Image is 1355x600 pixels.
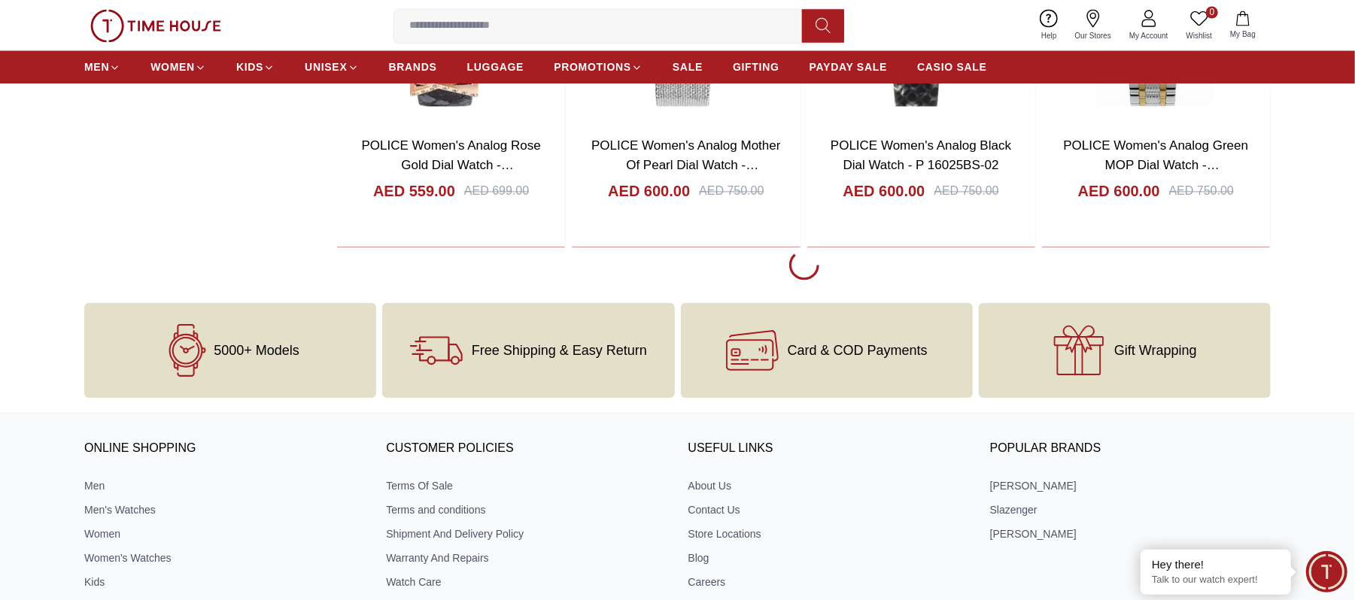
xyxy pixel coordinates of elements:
[688,550,969,565] a: Blog
[1123,30,1174,41] span: My Account
[1206,6,1218,18] span: 0
[608,180,690,202] h4: AED 600.00
[673,53,703,80] a: SALE
[1306,551,1347,592] div: Chat Widget
[467,53,524,80] a: LUGGAGE
[386,550,667,565] a: Warranty And Repairs
[990,502,1271,517] a: Slazenger
[990,526,1271,541] a: [PERSON_NAME]
[554,59,631,74] span: PROMOTIONS
[673,59,703,74] span: SALE
[1169,182,1234,200] div: AED 750.00
[1032,6,1066,44] a: Help
[386,526,667,541] a: Shipment And Delivery Policy
[386,438,667,460] h3: CUSTOMER POLICIES
[688,502,969,517] a: Contact Us
[1035,30,1063,41] span: Help
[788,343,928,358] span: Card & COD Payments
[1224,29,1262,40] span: My Bag
[90,9,221,42] img: ...
[1066,6,1120,44] a: Our Stores
[688,478,969,493] a: About Us
[84,478,365,493] a: Men
[831,138,1011,172] a: POLICE Women's Analog Black Dial Watch - P 16025BS-02
[1069,30,1117,41] span: Our Stores
[236,53,275,80] a: KIDS
[386,478,667,493] a: Terms Of Sale
[733,59,779,74] span: GIFTING
[1114,343,1197,358] span: Gift Wrapping
[990,438,1271,460] h3: Popular Brands
[84,59,109,74] span: MEN
[84,574,365,589] a: Kids
[386,502,667,517] a: Terms and conditions
[362,138,541,191] a: POLICE Women's Analog Rose Gold Dial Watch - PL.16068BSR/32
[467,59,524,74] span: LUGGAGE
[84,502,365,517] a: Men's Watches
[236,59,263,74] span: KIDS
[1177,6,1221,44] a: 0Wishlist
[389,53,437,80] a: BRANDS
[305,59,347,74] span: UNISEX
[150,53,206,80] a: WOMEN
[917,53,987,80] a: CASIO SALE
[472,343,647,358] span: Free Shipping & Easy Return
[84,550,365,565] a: Women's Watches
[84,526,365,541] a: Women
[84,53,120,80] a: MEN
[843,180,925,202] h4: AED 600.00
[1180,30,1218,41] span: Wishlist
[591,138,780,191] a: POLICE Women's Analog Mother Of Pearl Dial Watch - PEWLG2229003
[733,53,779,80] a: GIFTING
[389,59,437,74] span: BRANDS
[386,574,667,589] a: Watch Care
[810,53,887,80] a: PAYDAY SALE
[688,438,969,460] h3: USEFUL LINKS
[150,59,195,74] span: WOMEN
[1078,180,1160,202] h4: AED 600.00
[464,182,529,200] div: AED 699.00
[554,53,643,80] a: PROMOTIONS
[699,182,764,200] div: AED 750.00
[1063,138,1248,191] a: POLICE Women's Analog Green MOP Dial Watch - PEWLG0076202
[1221,8,1265,43] button: My Bag
[688,574,969,589] a: Careers
[1152,557,1280,572] div: Hey there!
[373,180,455,202] h4: AED 559.00
[1152,574,1280,586] p: Talk to our watch expert!
[810,59,887,74] span: PAYDAY SALE
[84,438,365,460] h3: ONLINE SHOPPING
[934,182,998,200] div: AED 750.00
[917,59,987,74] span: CASIO SALE
[990,478,1271,493] a: [PERSON_NAME]
[214,343,299,358] span: 5000+ Models
[688,526,969,541] a: Store Locations
[305,53,358,80] a: UNISEX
